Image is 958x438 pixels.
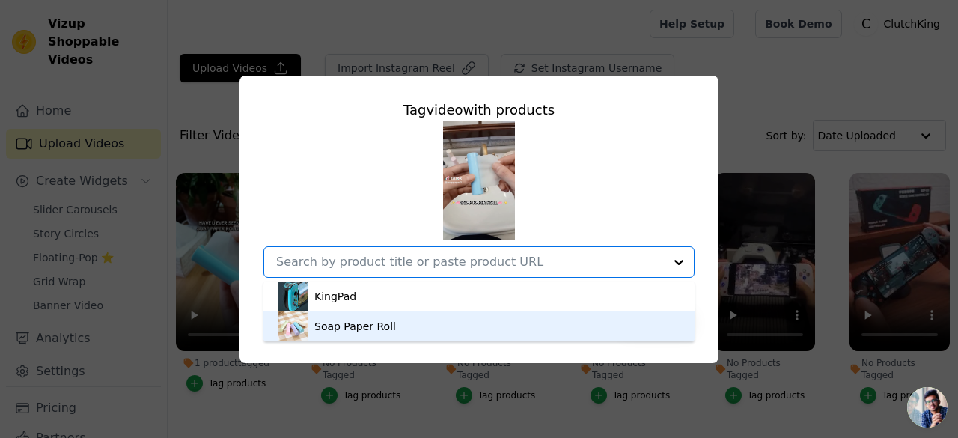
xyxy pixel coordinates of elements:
[907,387,948,428] div: Chat abierto
[314,319,396,334] div: Soap Paper Roll
[278,282,308,311] img: product thumbnail
[263,100,695,121] div: Tag video with products
[443,121,515,240] img: tn-043ed1cb352144fd8d05832b818d532d.png
[278,311,308,341] img: product thumbnail
[314,289,356,304] div: KingPad
[276,255,664,269] input: Search by product title or paste product URL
